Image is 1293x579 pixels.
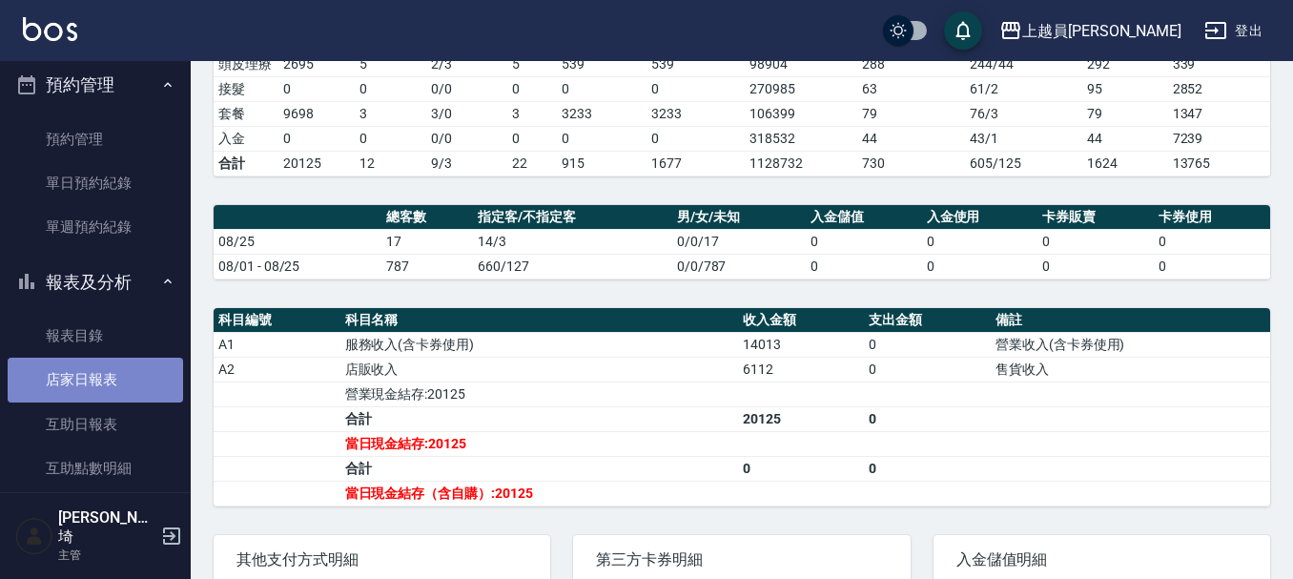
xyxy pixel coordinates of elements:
[214,332,340,357] td: A1
[806,205,922,230] th: 入金儲值
[426,52,507,76] td: 2 / 3
[745,126,857,151] td: 318532
[1154,205,1270,230] th: 卡券使用
[355,151,427,176] td: 12
[8,258,183,307] button: 報表及分析
[355,101,427,126] td: 3
[473,254,671,279] td: 660/127
[738,357,865,382] td: 6112
[596,550,887,569] span: 第三方卡券明細
[1082,126,1168,151] td: 44
[340,357,738,382] td: 店販收入
[745,101,857,126] td: 106399
[15,517,53,555] img: Person
[8,205,183,249] a: 單週預約紀錄
[278,126,355,151] td: 0
[738,406,865,431] td: 20125
[922,205,1038,230] th: 入金使用
[214,308,340,333] th: 科目編號
[857,76,966,101] td: 63
[355,76,427,101] td: 0
[864,456,991,481] td: 0
[381,229,473,254] td: 17
[1037,205,1154,230] th: 卡券販賣
[1082,151,1168,176] td: 1624
[857,52,966,76] td: 288
[646,76,746,101] td: 0
[8,358,183,402] a: 店家日報表
[1154,254,1270,279] td: 0
[922,254,1038,279] td: 0
[672,254,806,279] td: 0/0/787
[214,308,1270,507] table: a dense table
[278,52,355,76] td: 2695
[58,547,155,564] p: 主管
[340,308,738,333] th: 科目名稱
[745,52,857,76] td: 98904
[473,205,671,230] th: 指定客/不指定客
[8,314,183,358] a: 報表目錄
[992,11,1189,51] button: 上越員[PERSON_NAME]
[646,151,746,176] td: 1677
[557,76,646,101] td: 0
[738,332,865,357] td: 14013
[864,406,991,431] td: 0
[214,151,278,176] td: 合計
[922,229,1038,254] td: 0
[340,332,738,357] td: 服務收入(含卡券使用)
[857,101,966,126] td: 79
[214,76,278,101] td: 接髮
[214,205,1270,279] table: a dense table
[991,332,1270,357] td: 營業收入(含卡券使用)
[355,52,427,76] td: 5
[646,126,746,151] td: 0
[1154,229,1270,254] td: 0
[857,126,966,151] td: 44
[991,308,1270,333] th: 備註
[214,229,381,254] td: 08/25
[1082,76,1168,101] td: 95
[214,126,278,151] td: 入金
[965,76,1082,101] td: 61 / 2
[1037,229,1154,254] td: 0
[557,52,646,76] td: 539
[426,126,507,151] td: 0 / 0
[473,229,671,254] td: 14/3
[965,101,1082,126] td: 76 / 3
[340,406,738,431] td: 合計
[1197,13,1270,49] button: 登出
[278,101,355,126] td: 9698
[214,254,381,279] td: 08/01 - 08/25
[672,205,806,230] th: 男/女/未知
[991,357,1270,382] td: 售貨收入
[214,101,278,126] td: 套餐
[278,76,355,101] td: 0
[8,117,183,161] a: 預約管理
[956,550,1247,569] span: 入金儲值明細
[646,52,746,76] td: 539
[944,11,982,50] button: save
[864,332,991,357] td: 0
[340,431,738,456] td: 當日現金結存:20125
[557,101,646,126] td: 3233
[426,151,507,176] td: 9/3
[278,151,355,176] td: 20125
[857,151,966,176] td: 730
[745,151,857,176] td: 1128732
[8,161,183,205] a: 單日預約紀錄
[340,456,738,481] td: 合計
[806,254,922,279] td: 0
[738,308,865,333] th: 收入金額
[381,205,473,230] th: 總客數
[8,446,183,490] a: 互助點數明細
[507,126,557,151] td: 0
[507,151,557,176] td: 22
[236,550,527,569] span: 其他支付方式明細
[214,52,278,76] td: 頭皮理療
[806,229,922,254] td: 0
[58,508,155,547] h5: [PERSON_NAME]埼
[426,101,507,126] td: 3 / 0
[965,126,1082,151] td: 43 / 1
[8,403,183,446] a: 互助日報表
[507,52,557,76] td: 5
